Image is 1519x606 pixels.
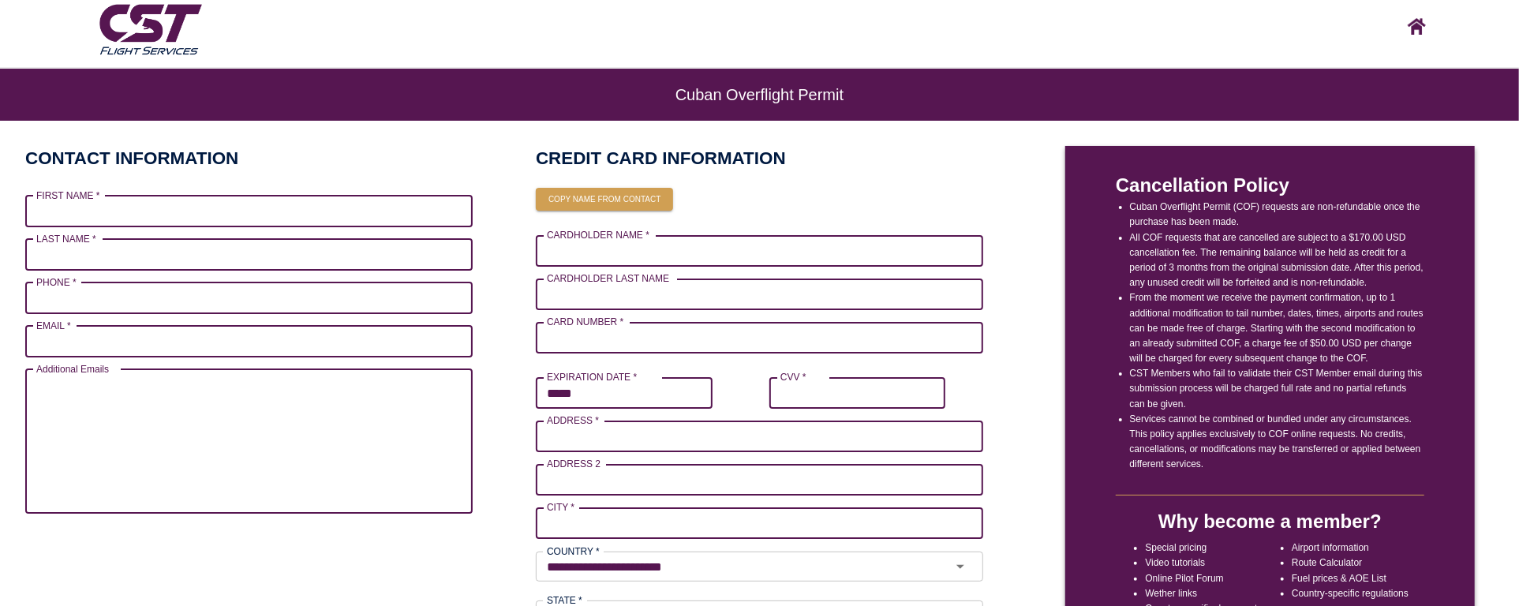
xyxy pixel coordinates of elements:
button: Open [942,555,978,578]
li: Country-specific regulations [1292,586,1409,601]
li: Wether links [1145,586,1262,601]
label: CITY * [547,500,574,514]
img: CST logo, click here to go home screen [1408,18,1426,35]
li: CST Members who fail to validate their CST Member email during this submission process will be ch... [1130,366,1424,412]
label: CARDHOLDER LAST NAME [547,271,669,285]
li: From the moment we receive the payment confirmation, up to 1 additional modification to tail numb... [1130,290,1424,366]
label: EXPIRATION DATE * [547,370,637,383]
button: Copy name from contact [536,188,673,211]
label: ADDRESS * [547,413,599,427]
li: Online Pilot Forum [1145,571,1262,586]
label: ADDRESS 2 [547,457,600,470]
li: Cuban Overflight Permit (COF) requests are non-refundable once the purchase has been made. [1130,200,1424,230]
p: Up to X email addresses separated by a comma [36,516,462,532]
li: Route Calculator [1292,555,1409,570]
label: LAST NAME * [36,232,96,245]
li: Special pricing [1145,541,1262,555]
label: COUNTRY * [547,544,600,558]
label: CARD NUMBER * [547,315,623,328]
label: CARDHOLDER NAME * [547,228,649,241]
label: PHONE * [36,275,77,289]
label: FIRST NAME * [36,189,99,202]
li: All COF requests that are cancelled are subject to a $170.00 USD cancellation fee. The remaining ... [1130,230,1424,291]
p: Cancellation Policy [1116,171,1424,200]
h6: Cuban Overflight Permit [63,94,1456,95]
h4: Why become a member? [1158,508,1382,535]
h2: CONTACT INFORMATION [25,146,238,170]
label: EMAIL * [36,319,71,332]
li: Services cannot be combined or bundled under any circumstances. This policy applies exclusively t... [1130,412,1424,473]
li: Airport information [1292,541,1409,555]
label: CVV * [780,370,806,383]
li: Video tutorials [1145,555,1262,570]
li: Fuel prices & AOE List [1292,571,1409,586]
label: Additional Emails [36,362,109,376]
h2: CREDIT CARD INFORMATION [536,146,983,170]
